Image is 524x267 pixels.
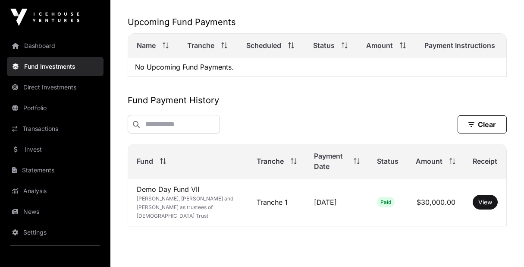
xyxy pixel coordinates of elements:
[7,140,104,159] a: Invest
[10,9,79,26] img: Icehouse Ventures Logo
[7,57,104,76] a: Fund Investments
[7,181,104,200] a: Analysis
[473,195,498,210] button: View
[7,202,104,221] a: News
[473,156,497,166] span: Receipt
[248,178,305,226] td: Tranche 1
[366,40,393,51] span: Amount
[257,156,284,166] span: Tranche
[128,178,248,226] td: Demo Day Fund VII
[314,151,347,172] span: Payment Date
[7,36,104,55] a: Dashboard
[7,78,104,97] a: Direct Investments
[137,195,233,219] span: [PERSON_NAME], [PERSON_NAME] and [PERSON_NAME] as trustees of [DEMOGRAPHIC_DATA] Trust
[478,198,492,207] a: View
[137,156,153,166] span: Fund
[7,161,104,180] a: Statements
[187,40,214,51] span: Tranche
[137,40,156,51] span: Name
[7,119,104,138] a: Transactions
[128,16,507,28] h2: Upcoming Fund Payments
[7,223,104,242] a: Settings
[7,99,104,118] a: Portfolio
[481,226,524,267] iframe: Chat Widget
[416,156,442,166] span: Amount
[377,156,398,166] span: Status
[246,40,281,51] span: Scheduled
[128,57,506,77] td: No Upcoming Fund Payments.
[407,178,464,226] td: $30,000.00
[380,199,391,206] span: Paid
[128,94,507,106] h2: Fund Payment History
[313,40,335,51] span: Status
[305,178,368,226] td: [DATE]
[424,40,495,51] span: Payment Instructions
[458,115,507,133] button: Clear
